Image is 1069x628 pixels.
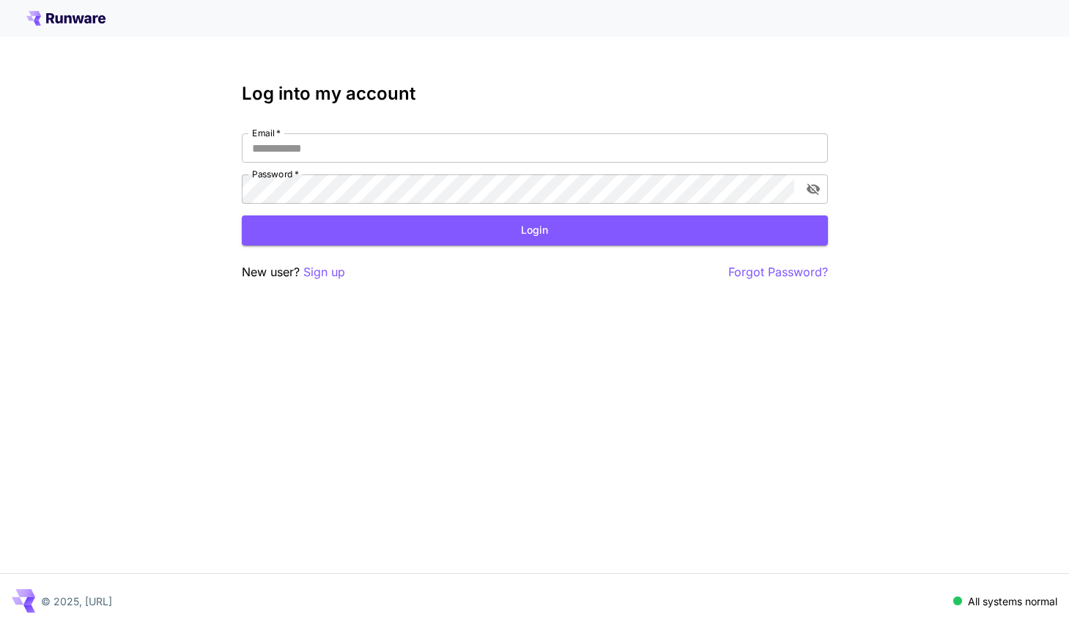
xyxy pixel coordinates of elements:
label: Email [252,127,281,139]
p: All systems normal [968,594,1057,609]
p: New user? [242,263,345,281]
button: Sign up [303,263,345,281]
p: © 2025, [URL] [41,594,112,609]
h3: Log into my account [242,84,828,104]
button: Login [242,215,828,245]
button: Forgot Password? [728,263,828,281]
button: toggle password visibility [800,176,826,202]
label: Password [252,168,299,180]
